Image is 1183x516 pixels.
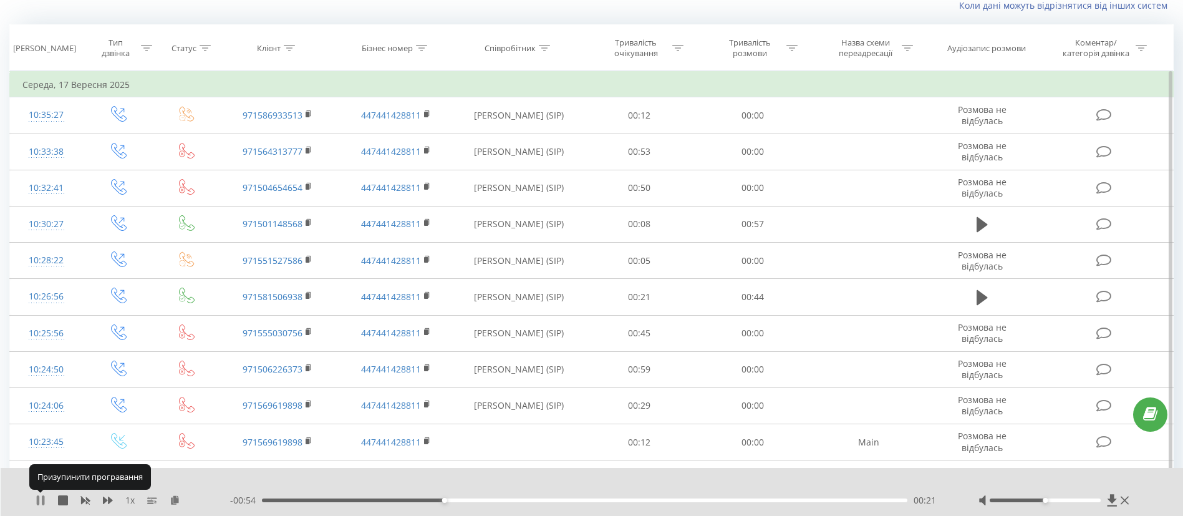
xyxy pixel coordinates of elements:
[1043,498,1048,503] div: Accessibility label
[94,37,138,59] div: Тип дзвінка
[696,315,809,351] td: 00:00
[582,170,696,206] td: 00:50
[243,145,302,157] a: 971564313777
[958,430,1007,453] span: Розмова не відбулась
[696,279,809,315] td: 00:44
[361,399,421,411] a: 447441428811
[455,315,582,351] td: [PERSON_NAME] (SIP)
[10,72,1174,97] td: Середа, 17 Вересня 2025
[455,206,582,242] td: [PERSON_NAME] (SIP)
[361,109,421,121] a: 447441428811
[243,363,302,375] a: 971506226373
[361,182,421,193] a: 447441428811
[602,37,669,59] div: Тривалість очікування
[582,206,696,242] td: 00:08
[958,358,1007,381] span: Розмова не відбулась
[455,243,582,279] td: [PERSON_NAME] (SIP)
[958,321,1007,344] span: Розмова не відбулась
[171,43,196,54] div: Статус
[696,170,809,206] td: 00:00
[582,134,696,170] td: 00:53
[22,248,70,273] div: 10:28:22
[125,494,135,507] span: 1 x
[582,279,696,315] td: 00:21
[257,43,281,54] div: Клієнт
[361,255,421,266] a: 447441428811
[243,399,302,411] a: 971569619898
[696,387,809,424] td: 00:00
[696,424,809,460] td: 00:00
[361,145,421,157] a: 447441428811
[485,43,536,54] div: Співробітник
[13,43,76,54] div: [PERSON_NAME]
[582,97,696,134] td: 00:12
[582,460,696,497] td: 01:09
[958,176,1007,199] span: Розмова не відбулась
[696,243,809,279] td: 00:00
[582,315,696,351] td: 00:45
[243,218,302,230] a: 971501148568
[947,43,1026,54] div: Аудіозапис розмови
[442,498,447,503] div: Accessibility label
[243,291,302,303] a: 971581506938
[914,494,936,507] span: 00:21
[22,176,70,200] div: 10:32:41
[361,218,421,230] a: 447441428811
[1060,37,1132,59] div: Коментар/категорія дзвінка
[455,460,582,497] td: [PERSON_NAME] (SIP)
[361,291,421,303] a: 447441428811
[958,467,1007,490] span: Розмова не відбулась
[22,212,70,236] div: 10:30:27
[361,363,421,375] a: 447441428811
[696,134,809,170] td: 00:00
[22,394,70,418] div: 10:24:06
[958,249,1007,272] span: Розмова не відбулась
[832,37,899,59] div: Назва схеми переадресації
[22,430,70,454] div: 10:23:45
[809,424,927,460] td: Main
[22,285,70,309] div: 10:26:56
[582,424,696,460] td: 00:12
[582,387,696,424] td: 00:29
[958,140,1007,163] span: Розмова не відбулась
[243,182,302,193] a: 971504654654
[958,394,1007,417] span: Розмова не відбулась
[22,466,70,490] div: 10:22:33
[455,134,582,170] td: [PERSON_NAME] (SIP)
[958,104,1007,127] span: Розмова не відбулась
[455,97,582,134] td: [PERSON_NAME] (SIP)
[243,327,302,339] a: 971555030756
[582,351,696,387] td: 00:59
[696,97,809,134] td: 00:00
[696,206,809,242] td: 00:57
[455,351,582,387] td: [PERSON_NAME] (SIP)
[582,243,696,279] td: 00:05
[455,387,582,424] td: [PERSON_NAME] (SIP)
[22,358,70,382] div: 10:24:50
[243,436,302,448] a: 971569619898
[29,464,151,489] div: Призупинити програвання
[455,170,582,206] td: [PERSON_NAME] (SIP)
[455,279,582,315] td: [PERSON_NAME] (SIP)
[696,351,809,387] td: 00:00
[361,327,421,339] a: 447441428811
[230,494,262,507] span: - 00:54
[22,321,70,346] div: 10:25:56
[717,37,783,59] div: Тривалість розмови
[243,109,302,121] a: 971586933513
[243,255,302,266] a: 971551527586
[22,103,70,127] div: 10:35:27
[696,460,809,497] td: 00:00
[22,140,70,164] div: 10:33:38
[362,43,413,54] div: Бізнес номер
[361,436,421,448] a: 447441428811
